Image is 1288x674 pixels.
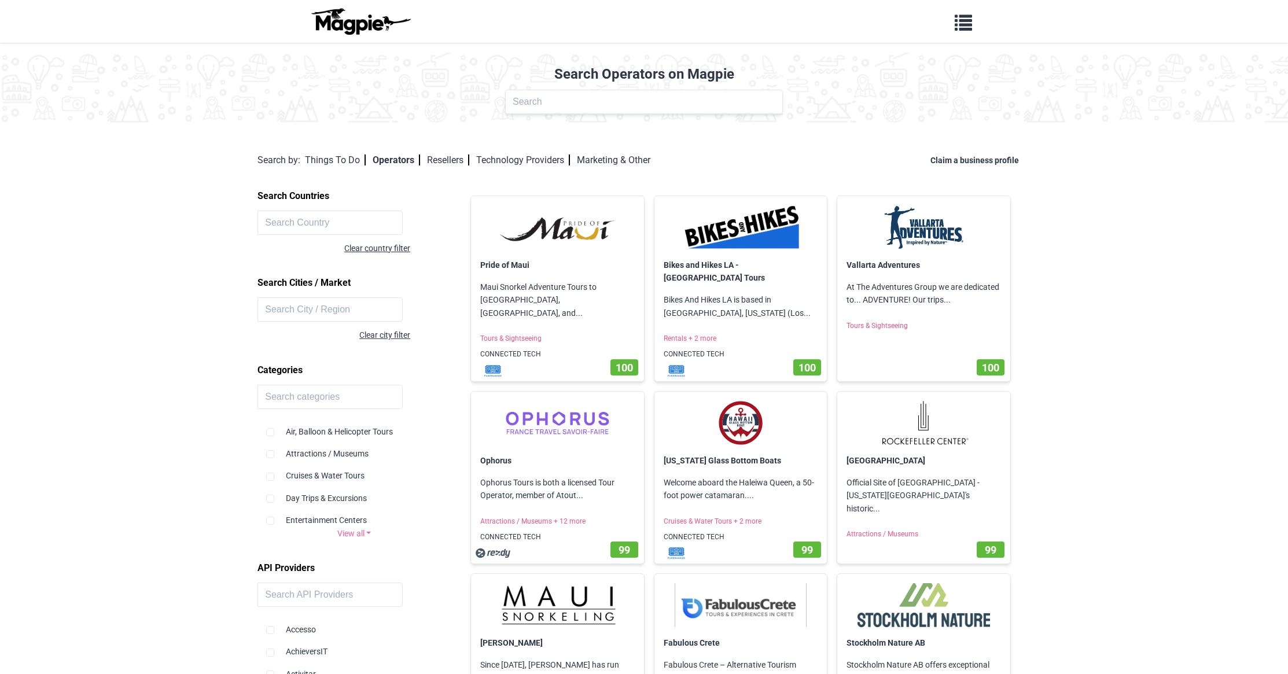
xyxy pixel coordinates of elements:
[654,284,827,329] p: Bikes And Hikes LA is based in [GEOGRAPHIC_DATA], [US_STATE] (Los...
[7,66,1281,83] h2: Search Operators on Magpie
[266,614,442,636] div: Accesso
[257,297,402,322] input: Search City / Region
[847,638,925,647] a: Stockholm Nature AB
[659,547,694,559] img: mf1jrhtrrkrdcsvakxwt.svg
[257,360,451,380] h2: Categories
[619,544,630,556] span: 99
[577,154,650,165] a: Marketing & Other
[471,329,644,349] p: Tours & Sightseeing
[985,544,996,556] span: 99
[471,271,644,329] p: Maui Snorkel Adventure Tours to [GEOGRAPHIC_DATA], [GEOGRAPHIC_DATA], and...
[664,456,781,465] a: [US_STATE] Glass Bottom Boats
[257,583,402,607] input: Search API Providers
[471,344,644,364] p: CONNECTED TECH
[664,638,720,647] a: Fabulous Crete
[257,153,300,168] div: Search by:
[480,260,529,270] a: Pride of Maui
[664,260,765,282] a: Bikes and Hikes LA - [GEOGRAPHIC_DATA] Tours
[664,401,818,445] img: Hawaii Glass Bottom Boats logo
[257,186,451,206] h2: Search Countries
[837,316,1010,336] p: Tours & Sightseeing
[257,329,410,341] div: Clear city filter
[308,8,413,35] img: logo-ab69f6fb50320c5b225c76a69d11143b.png
[798,362,816,374] span: 100
[664,205,818,249] img: Bikes and Hikes LA - Los Angeles Tours logo
[266,636,442,658] div: AchieversIT
[654,527,827,547] p: CONNECTED TECH
[257,385,402,409] input: Search categories
[654,329,827,349] p: Rentals + 2 more
[427,154,469,165] a: Resellers
[847,260,920,270] a: Vallarta Adventures
[257,273,451,293] h2: Search Cities / Market
[266,416,442,438] div: Air, Balloon & Helicopter Tours
[480,456,511,465] a: Ophorus
[847,583,1001,627] img: Stockholm Nature AB logo
[480,583,635,627] img: Maui Snorkeling logo
[982,362,999,374] span: 100
[257,558,451,578] h2: API Providers
[266,460,442,482] div: Cruises & Water Tours
[480,205,635,249] img: Pride of Maui logo
[847,401,1001,445] img: Rockefeller Center logo
[654,344,827,364] p: CONNECTED TECH
[266,483,442,504] div: Day Trips & Excursions
[257,527,451,540] a: View all
[471,467,644,511] p: Ophorus Tours is both a licensed Tour Operator, member of Atout...
[837,467,1010,524] p: Official Site of [GEOGRAPHIC_DATA] - [US_STATE][GEOGRAPHIC_DATA]'s historic...
[801,544,813,556] span: 99
[505,90,783,114] input: Search
[476,154,570,165] a: Technology Providers
[257,211,402,235] input: Search Country
[664,583,818,627] img: Fabulous Crete logo
[480,401,635,445] img: Ophorus logo
[257,242,410,255] div: Clear country filter
[837,524,1010,544] p: Attractions / Museums
[305,154,366,165] a: Things To Do
[373,154,420,165] a: Operators
[480,638,543,647] a: [PERSON_NAME]
[266,504,442,526] div: Entertainment Centers
[930,156,1024,165] a: Claim a business profile
[476,365,510,377] img: mf1jrhtrrkrdcsvakxwt.svg
[654,467,827,511] p: Welcome aboard the Haleiwa Queen, a 50-foot power catamaran....
[659,365,694,377] img: mf1jrhtrrkrdcsvakxwt.svg
[654,511,827,532] p: Cruises & Water Tours + 2 more
[476,547,510,559] img: nqlimdq2sxj4qjvnmsjn.svg
[471,527,644,547] p: CONNECTED TECH
[847,205,1001,249] img: Vallarta Adventures logo
[266,438,442,460] div: Attractions / Museums
[837,271,1010,316] p: At The Adventures Group we are dedicated to... ADVENTURE! Our trips...
[471,511,644,532] p: Attractions / Museums + 12 more
[847,456,925,465] a: [GEOGRAPHIC_DATA]
[616,362,633,374] span: 100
